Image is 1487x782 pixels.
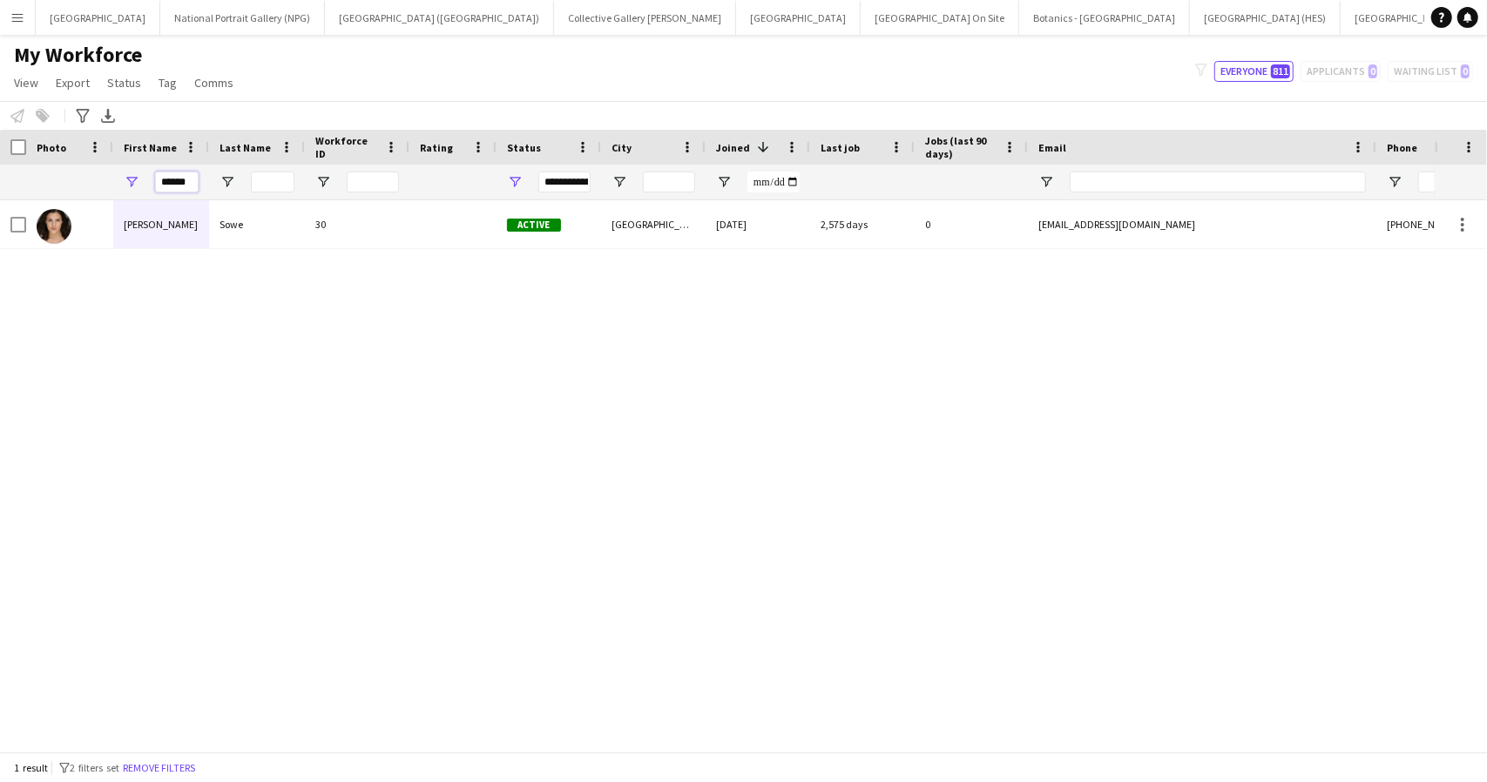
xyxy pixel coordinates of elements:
span: Status [107,75,141,91]
span: Jobs (last 90 days) [925,134,997,160]
span: View [14,75,38,91]
span: Workforce ID [315,134,378,160]
button: [GEOGRAPHIC_DATA] [736,1,861,35]
span: Comms [194,75,233,91]
span: Joined [716,141,750,154]
div: [EMAIL_ADDRESS][DOMAIN_NAME] [1028,200,1376,248]
input: City Filter Input [643,172,695,192]
button: Open Filter Menu [507,174,523,190]
button: Everyone811 [1214,61,1294,82]
div: 0 [915,200,1028,248]
span: Phone [1387,141,1417,154]
a: View [7,71,45,94]
a: Export [49,71,97,94]
a: Status [100,71,148,94]
div: [GEOGRAPHIC_DATA] [601,200,706,248]
span: Photo [37,141,66,154]
button: Remove filters [119,758,199,778]
input: Email Filter Input [1070,172,1366,192]
span: First Name [124,141,177,154]
input: First Name Filter Input [155,172,199,192]
span: Email [1038,141,1066,154]
input: Joined Filter Input [747,172,800,192]
app-action-btn: Advanced filters [72,105,93,126]
div: [PERSON_NAME] [113,200,209,248]
button: Collective Gallery [PERSON_NAME] [554,1,736,35]
span: Last job [821,141,860,154]
button: Open Filter Menu [220,174,235,190]
span: Active [507,219,561,232]
img: Helena Sowe [37,209,71,244]
button: [GEOGRAPHIC_DATA] On Site [861,1,1019,35]
span: My Workforce [14,42,142,68]
a: Comms [187,71,240,94]
button: [GEOGRAPHIC_DATA] ([GEOGRAPHIC_DATA]) [325,1,554,35]
div: 2,575 days [810,200,915,248]
input: Last Name Filter Input [251,172,294,192]
span: Rating [420,141,453,154]
a: Tag [152,71,184,94]
button: Open Filter Menu [1387,174,1403,190]
button: [GEOGRAPHIC_DATA] [36,1,160,35]
div: 30 [305,200,409,248]
button: National Portrait Gallery (NPG) [160,1,325,35]
button: Open Filter Menu [1038,174,1054,190]
span: Status [507,141,541,154]
div: [DATE] [706,200,810,248]
button: [GEOGRAPHIC_DATA] (HES) [1190,1,1341,35]
button: Open Filter Menu [124,174,139,190]
span: Export [56,75,90,91]
input: Workforce ID Filter Input [347,172,399,192]
span: 811 [1271,64,1290,78]
span: Last Name [220,141,271,154]
button: Botanics - [GEOGRAPHIC_DATA] [1019,1,1190,35]
button: Open Filter Menu [315,174,331,190]
app-action-btn: Export XLSX [98,105,118,126]
span: Tag [159,75,177,91]
button: Open Filter Menu [612,174,627,190]
div: Sowe [209,200,305,248]
button: Open Filter Menu [716,174,732,190]
span: City [612,141,632,154]
span: 2 filters set [70,761,119,774]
